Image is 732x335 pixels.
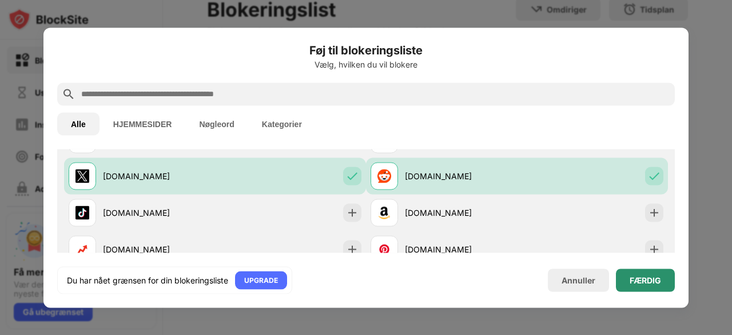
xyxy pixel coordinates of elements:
div: [DOMAIN_NAME] [405,243,517,255]
div: UPGRADE [244,274,278,286]
div: [DOMAIN_NAME] [103,207,215,219]
div: [DOMAIN_NAME] [405,207,517,219]
button: Kategorier [248,112,316,135]
div: [DOMAIN_NAME] [103,243,215,255]
button: HJEMMESIDER [100,112,186,135]
img: favicons [377,169,391,183]
div: Annuller [562,275,595,285]
div: Vælg, hvilken du vil blokere [57,60,675,69]
img: search.svg [62,87,75,101]
img: favicons [377,206,391,219]
div: FÆRDIG [630,275,661,285]
div: [DOMAIN_NAME] [103,170,215,182]
div: [DOMAIN_NAME] [405,170,517,182]
img: favicons [377,242,391,256]
div: Du har nået grænsen for din blokeringsliste [67,274,228,286]
img: favicons [75,242,89,256]
img: favicons [75,206,89,219]
button: Alle [57,112,100,135]
img: favicons [75,169,89,183]
h6: Føj til blokeringsliste [57,41,675,58]
button: Nøgleord [185,112,248,135]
